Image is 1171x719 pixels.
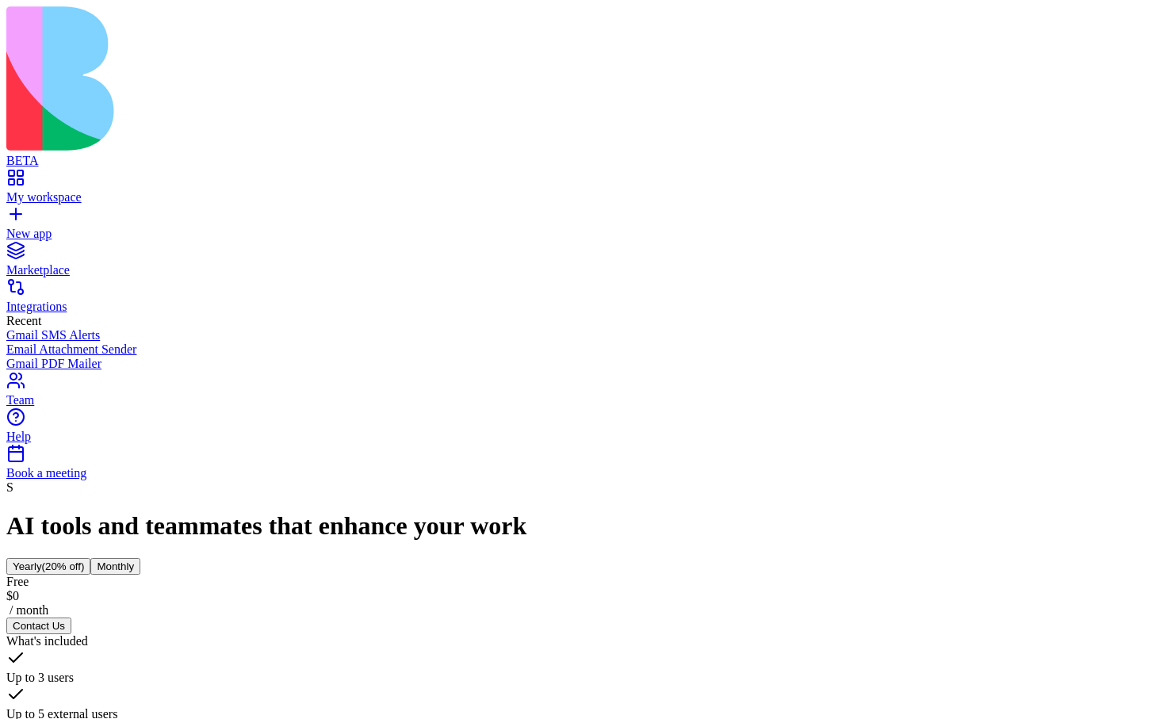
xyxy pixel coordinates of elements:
span: Recent [6,314,41,327]
div: $ 0 [6,589,1165,603]
div: BETA [6,154,1165,168]
div: What's included [6,634,1165,648]
h1: AI tools and teammates that enhance your work [6,511,1165,541]
a: New app [6,212,1165,241]
a: My workspace [6,176,1165,205]
img: logo [6,6,644,151]
div: Up to 3 users [6,671,1165,685]
div: / month [6,603,1165,618]
button: Contact Us [6,618,71,634]
a: Integrations [6,285,1165,314]
a: Gmail PDF Mailer [6,357,1165,371]
span: (20% off) [42,560,85,572]
div: Integrations [6,300,1165,314]
button: Yearly [6,558,90,575]
a: Marketplace [6,249,1165,277]
div: Help [6,430,1165,444]
a: Book a meeting [6,452,1165,480]
a: Help [6,415,1165,444]
div: Free [6,575,1165,589]
a: Team [6,379,1165,407]
a: BETA [6,140,1165,168]
div: My workspace [6,190,1165,205]
div: New app [6,227,1165,241]
span: S [6,480,13,494]
a: Gmail SMS Alerts [6,328,1165,342]
div: Team [6,393,1165,407]
a: Email Attachment Sender [6,342,1165,357]
button: Monthly [90,558,140,575]
div: Book a meeting [6,466,1165,480]
div: Marketplace [6,263,1165,277]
